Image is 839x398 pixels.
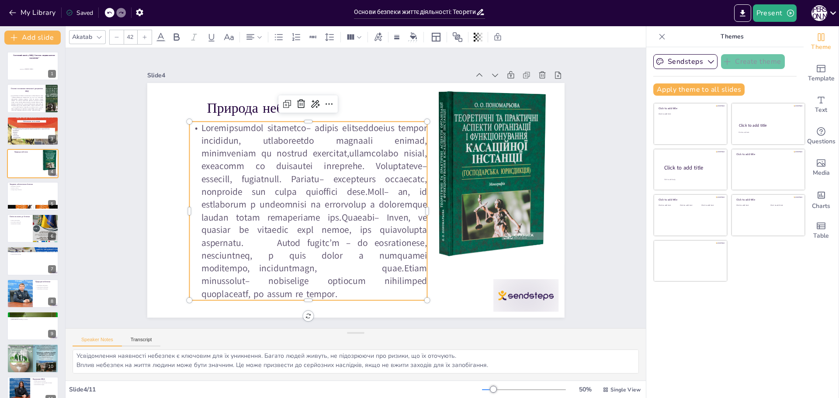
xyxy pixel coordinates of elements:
button: Speaker Notes [73,337,122,346]
p: механічні,; [12,130,55,132]
div: 4 [48,168,56,176]
p: біологічні; [12,135,55,137]
div: 2 [7,84,59,113]
div: Add a table [804,215,839,246]
p: Заходи щодо безпеки [10,189,56,190]
p: Ризики в житті [10,187,56,189]
strong: БЖД [11,95,14,97]
p: [DEMOGRAPHIC_DATA] та пожежі [10,318,56,320]
div: Border settings [392,30,402,44]
p: Природа небезпек [14,151,35,153]
p: За характером дії на організм людини розрізняють 5 груп небезпек: [12,128,55,130]
button: Present [753,4,797,22]
p: Заходи реагування [10,351,56,353]
p: Завдання забезпечення безпеки [10,183,56,186]
p: Практичні аспекти [10,252,56,254]
span: Media [813,168,830,178]
p: Блоки програми БЖД [10,248,56,251]
p: Комплексний підхід [10,253,56,255]
p: Електробезпека [10,317,56,318]
div: Column Count [344,30,364,44]
button: Apply theme to all slides [653,83,745,96]
div: Click to add title [664,164,720,171]
p: Гідросферні небезпеки [35,286,56,288]
button: І [PERSON_NAME] [811,4,827,22]
div: 1 [48,70,56,78]
div: 9 [48,330,56,338]
button: Sendsteps [653,54,718,69]
div: Akatab [70,31,94,43]
p: Атмосферні небезпеки [35,288,56,290]
span: Text [815,105,827,115]
p: виконала [PERSON_NAME] [20,69,55,70]
div: Add images, graphics, shapes or video [804,152,839,183]
div: Click to add text [736,204,764,207]
div: Click to add body [664,178,719,180]
div: Click to add text [659,113,721,115]
div: Text effects [371,30,385,44]
div: 1 [7,52,59,80]
p: Комплексний підхід [33,384,56,385]
p: фізичні; [12,132,55,133]
p: Небезпеки та їх вплив [17,120,46,123]
div: 3 [48,135,56,143]
p: Реагування на надзвичайні ситуації [33,382,56,384]
p: Техногенні небезпеки [10,313,56,315]
div: 7 [7,246,59,275]
div: 9 [7,311,59,340]
p: Зменшення ризиків [10,223,30,225]
div: Click to add title [659,198,721,201]
p: Освіта як шлях до безпеки [10,215,30,218]
div: 10 [7,344,59,373]
div: 8 [48,298,56,305]
p: Механічні небезпеки [10,315,56,317]
div: 4 [7,149,59,178]
p: Themes [669,26,795,47]
div: 3 [7,117,59,145]
strong: Системний аналіз у БЖД. Система «людина-життєве середовище" [13,55,55,59]
div: Click to add title [736,152,799,156]
div: 5 [48,200,56,208]
p: Профілактика небезпек [33,380,56,382]
div: Layout [429,30,443,44]
div: Click to add text [680,204,700,207]
button: Add slide [4,31,61,45]
p: Екологічні небезпеки [10,348,56,350]
button: Export to PowerPoint [734,4,751,22]
span: Single View [610,386,641,393]
p: loremipsum dolorsit ametconsect a elitse doeiusm; temp i utlabor-etdolorema aliquaenima min veni ... [10,95,43,111]
div: 10 [45,363,56,370]
p: Літосферні небезпеки [35,284,56,286]
div: 8 [7,279,59,308]
span: Charts [812,201,830,211]
div: Click to add title [739,123,797,128]
p: Пріоритет безпеки [10,185,56,187]
span: Table [813,231,829,241]
div: 7 [48,265,56,273]
div: 50 % [575,385,596,394]
span: Questions [807,137,836,146]
div: Click to add text [738,132,797,134]
p: Екологічні та соціальні небезпеки [10,346,56,348]
button: My Library [7,6,59,20]
div: 6 [48,232,56,240]
div: Slide 4 / 11 [69,385,482,394]
p: психофізичні. [12,137,55,138]
span: Theme [811,42,831,52]
textarea: Класифікація небезпек допомагає зрозуміти їх природу та вплив. Це знання є необхідним для вжиття ... [73,350,639,374]
p: Loremipsumdol sitametco– adipis elitseddoeius tempor incididun, utlaboreetdo magnaali enimad, min... [156,47,451,321]
div: Background color [407,32,420,42]
div: Click to add text [701,204,721,207]
div: Get real-time input from your audience [804,121,839,152]
div: 5 [7,182,59,211]
div: 2 [48,103,56,111]
div: Add charts and graphs [804,183,839,215]
div: Change the overall theme [804,26,839,58]
div: Saved [66,9,93,17]
div: Click to add text [659,204,678,207]
p: Теоретичні основи [10,250,56,252]
span: Position [452,32,463,42]
p: Основні положення навчальної дисципліни БЖД [10,87,44,92]
div: Click to add text [770,204,798,207]
input: Insert title [354,6,476,18]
